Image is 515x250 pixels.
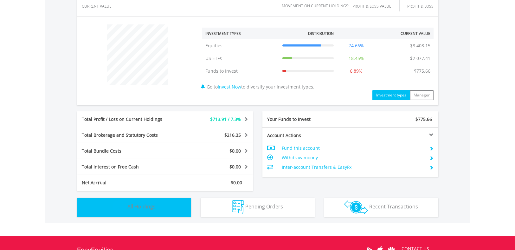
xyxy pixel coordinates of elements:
div: Movement on Current Holdings: [282,4,349,8]
td: 74.66% [337,39,376,52]
button: Recent Transactions [324,198,438,217]
div: Your Funds to Invest [262,116,351,122]
button: Investment types [372,90,410,100]
td: 18.45% [337,52,376,65]
th: Current Value [376,28,434,39]
td: US ETFs [202,52,279,65]
span: $713.91 / 7.3% [210,116,241,122]
td: $8 408.15 [407,39,434,52]
td: Withdraw money [282,153,424,162]
div: Account Actions [262,132,351,139]
div: Total Bundle Costs [77,148,180,154]
span: Recent Transactions [369,203,418,210]
div: Go to to diversify your investment types. [197,21,438,100]
button: Manager [410,90,434,100]
img: transactions-zar-wht.png [344,200,368,214]
span: Pending Orders [245,203,283,210]
div: Distribution [308,31,334,36]
td: Fund this account [282,143,424,153]
td: 6.89% [337,65,376,77]
button: All Holdings [77,198,191,217]
button: Pending Orders [201,198,315,217]
span: $0.00 [229,164,241,170]
td: Inter-account Transfers & EasyFx [282,162,424,172]
div: Profit & Loss Value [352,4,399,8]
td: $2 077.41 [407,52,434,65]
img: pending_instructions-wht.png [232,200,244,214]
td: Funds to Invest [202,65,279,77]
a: Invest Now [218,84,241,90]
img: holdings-wht.png [113,200,126,214]
span: All Holdings [127,203,156,210]
span: $775.66 [415,116,432,122]
div: Total Profit / Loss on Current Holdings [77,116,180,122]
div: CURRENT VALUE [82,4,124,8]
div: Net Accrual [77,180,180,186]
span: $0.00 [229,148,241,154]
div: Profit & Loss [407,4,434,8]
span: $216.35 [224,132,241,138]
td: Equities [202,39,279,52]
div: Total Brokerage and Statutory Costs [77,132,180,138]
th: Investment Types [202,28,279,39]
span: $0.00 [231,180,242,186]
div: Total Interest on Free Cash [77,164,180,170]
td: $775.66 [411,65,434,77]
